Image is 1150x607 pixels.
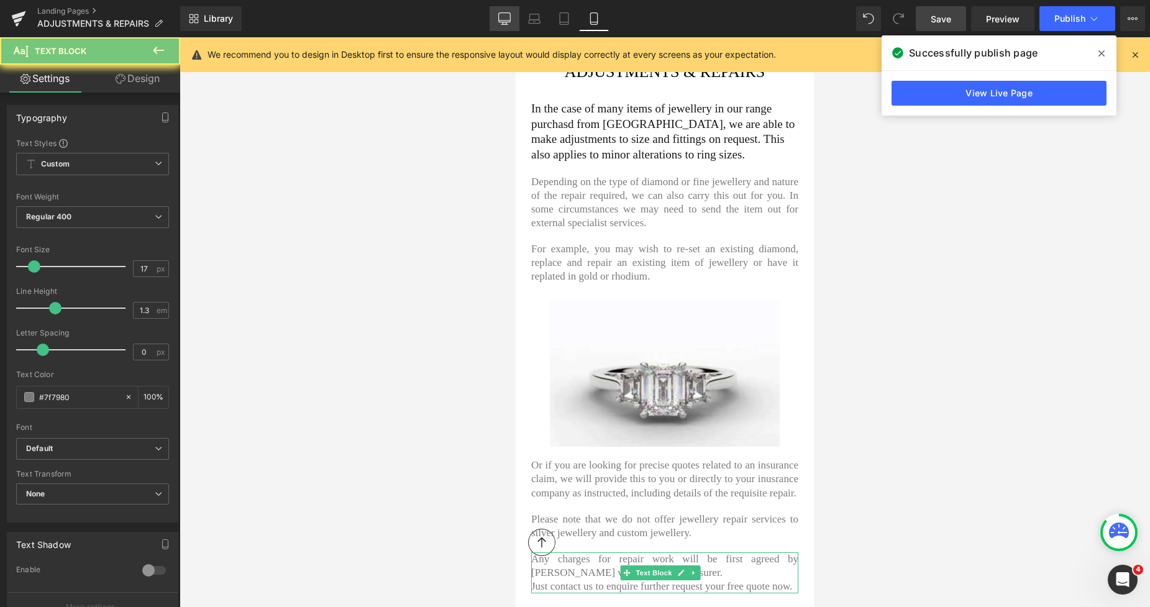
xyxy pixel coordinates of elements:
div: Text Transform [16,470,169,478]
div: Text Shadow [16,532,71,550]
p: In the case of many items of jewellery in our range purchasd from [GEOGRAPHIC_DATA], we are able ... [16,64,283,126]
div: % [139,386,168,408]
a: View Live Page [892,81,1107,106]
span: 4 [1133,565,1143,575]
span: Successfully publish page [909,45,1038,60]
p: We recommend you to design in Desktop first to ensure the responsive layout would display correct... [208,48,776,62]
span: Library [204,13,233,24]
p: Or if you are looking for precise quotes related to an insurance claim, we will provide this to y... [16,421,283,462]
span: Publish [1054,14,1085,24]
b: Custom [41,159,70,170]
a: Preview [971,6,1034,31]
b: None [26,489,45,498]
a: Desktop [490,6,519,31]
div: Text Styles [16,138,169,148]
a: New Library [180,6,242,31]
a: Expand / Collapse [172,528,185,543]
input: Color [39,390,119,404]
span: ADJUSTMENTS & REPAIRS [37,19,149,29]
p: Please note that we do not offer jewellery repair services to silver jewellery and custom jewellery. [16,475,283,503]
button: Redo [886,6,911,31]
span: px [157,265,167,273]
iframe: Intercom live chat [1108,565,1138,595]
p: For example, you may wish to re-set an existing diamond, replace and repair an existing item of j... [16,205,283,246]
p: Depending on the type of diamond or fine jewellery and nature of the repair required, we can also... [16,138,283,193]
div: Line Height [16,287,169,296]
button: More [1120,6,1145,31]
button: Publish [1039,6,1115,31]
div: Font Size [16,245,169,254]
span: Text Block [35,46,86,56]
div: Text Color [16,370,169,379]
a: Laptop [519,6,549,31]
span: Text Block [117,528,158,543]
div: Letter Spacing [16,329,169,337]
div: Font [16,423,169,432]
span: px [157,348,167,356]
div: Typography [16,106,67,123]
button: Undo [856,6,881,31]
div: Font Weight [16,193,169,201]
img: Diamond jewellery repairs and jewellery repurposing services [34,262,264,409]
a: Mobile [579,6,609,31]
a: Tablet [549,6,579,31]
a: Landing Pages [37,6,180,16]
span: em [157,306,167,314]
i: Default [26,444,53,454]
div: Enable [16,565,130,578]
b: Regular 400 [26,212,72,221]
p: Just contact us to enquire further request your free quote now. [16,542,283,556]
span: Preview [986,12,1020,25]
a: Design [93,65,183,93]
span: Save [931,12,951,25]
